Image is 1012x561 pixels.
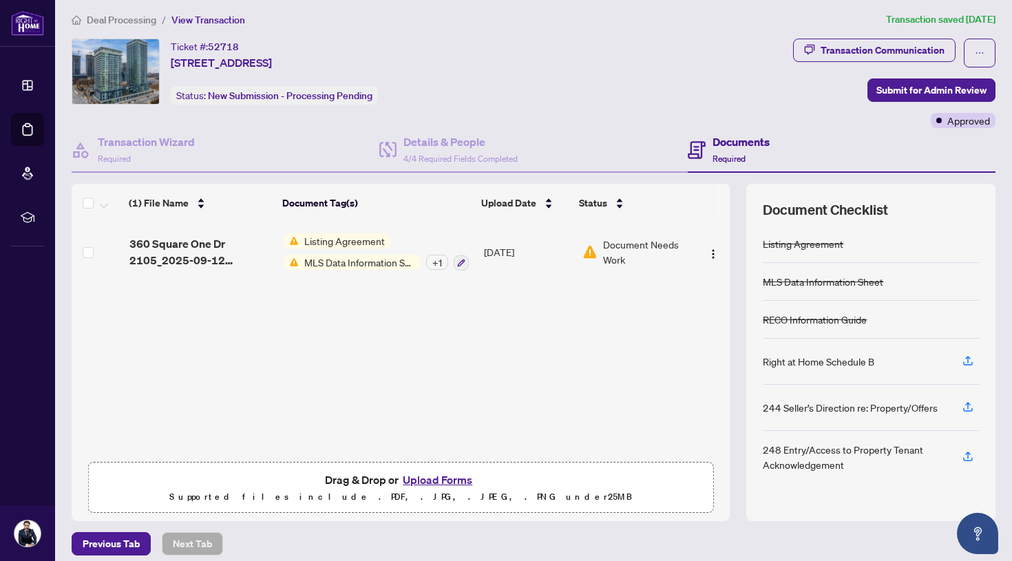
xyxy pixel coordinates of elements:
img: logo [11,10,44,36]
th: Upload Date [476,184,573,222]
span: (1) File Name [129,195,189,211]
span: Deal Processing [87,14,156,26]
img: Logo [708,248,719,260]
td: [DATE] [478,222,577,282]
span: View Transaction [171,14,245,26]
div: RECO Information Guide [763,312,867,327]
span: Upload Date [481,195,536,211]
span: [STREET_ADDRESS] [171,54,272,71]
button: Open asap [957,513,998,554]
button: Next Tab [162,532,223,555]
span: 360 Square One Dr 2105_2025-09-12 13_12_50.pdf [129,235,273,268]
span: Submit for Admin Review [876,79,987,101]
span: Required [98,154,131,164]
div: MLS Data Information Sheet [763,274,883,289]
li: / [162,12,166,28]
div: Listing Agreement [763,236,843,251]
button: Upload Forms [399,471,476,489]
img: Status Icon [284,233,299,248]
div: Right at Home Schedule B [763,354,874,369]
span: Previous Tab [83,533,140,555]
span: Approved [947,113,990,128]
div: 244 Seller’s Direction re: Property/Offers [763,400,938,415]
article: Transaction saved [DATE] [886,12,995,28]
div: Status: [171,86,378,105]
th: Status [573,184,692,222]
span: Required [713,154,746,164]
span: Document Needs Work [603,237,691,267]
h4: Transaction Wizard [98,134,195,150]
button: Submit for Admin Review [867,78,995,102]
span: 52718 [208,41,239,53]
span: home [72,15,81,25]
img: Status Icon [284,255,299,270]
span: ellipsis [975,48,984,58]
div: 248 Entry/Access to Property Tenant Acknowledgement [763,442,946,472]
div: Transaction Communication [821,39,945,61]
span: Drag & Drop or [325,471,476,489]
span: Drag & Drop orUpload FormsSupported files include .PDF, .JPG, .JPEG, .PNG under25MB [89,463,713,514]
th: (1) File Name [123,184,277,222]
span: Listing Agreement [299,233,390,248]
span: Document Checklist [763,200,888,220]
span: MLS Data Information Sheet [299,255,421,270]
button: Previous Tab [72,532,151,555]
th: Document Tag(s) [277,184,476,222]
button: Transaction Communication [793,39,956,62]
button: Status IconListing AgreementStatus IconMLS Data Information Sheet+1 [284,233,469,271]
div: Ticket #: [171,39,239,54]
span: Status [579,195,607,211]
span: 4/4 Required Fields Completed [403,154,518,164]
h4: Details & People [403,134,518,150]
span: New Submission - Processing Pending [208,89,372,102]
button: Logo [702,241,724,263]
img: IMG-W12398217_1.jpg [72,39,159,104]
h4: Documents [713,134,770,150]
p: Supported files include .PDF, .JPG, .JPEG, .PNG under 25 MB [97,489,704,505]
div: + 1 [426,255,448,270]
img: Document Status [582,244,598,260]
img: Profile Icon [14,520,41,547]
